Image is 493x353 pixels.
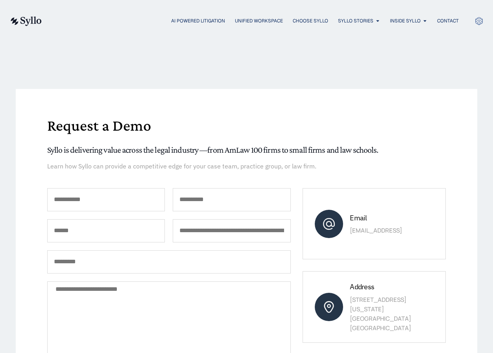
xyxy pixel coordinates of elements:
[57,17,459,25] div: Menu Toggle
[47,161,446,171] p: Learn how Syllo can provide a competitive edge for your case team, practice group, or law firm.
[47,118,446,133] h1: Request a Demo
[338,17,373,24] a: Syllo Stories
[57,17,459,25] nav: Menu
[350,213,367,222] span: Email
[350,282,374,291] span: Address
[390,17,421,24] a: Inside Syllo
[235,17,283,24] a: Unified Workspace
[47,145,446,155] h5: Syllo is delivering value across the legal industry —from AmLaw 100 firms to small firms and law ...
[350,295,434,333] p: [STREET_ADDRESS] [US_STATE][GEOGRAPHIC_DATA] [GEOGRAPHIC_DATA]
[437,17,459,24] a: Contact
[171,17,225,24] a: AI Powered Litigation
[350,226,434,235] p: [EMAIL_ADDRESS]
[9,17,42,26] img: syllo
[293,17,328,24] a: Choose Syllo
